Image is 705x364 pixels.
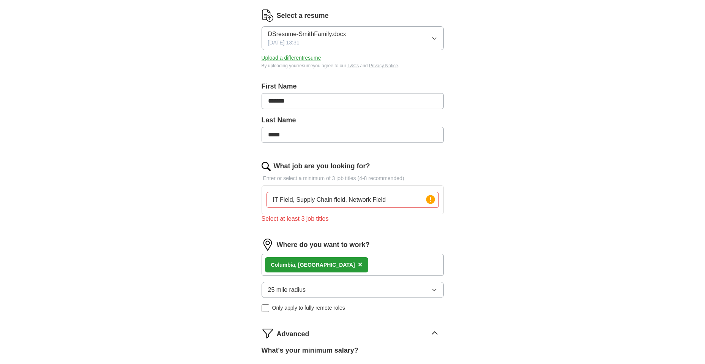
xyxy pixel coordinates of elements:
span: DSresume-SmithFamily.docx [268,30,346,39]
input: Only apply to fully remote roles [262,304,269,312]
div: Select at least 3 job titles [262,214,444,223]
img: filter [262,327,274,339]
label: Where do you want to work? [277,240,370,250]
img: CV Icon [262,9,274,22]
label: Last Name [262,115,444,125]
label: What's your minimum salary? [262,345,358,356]
p: Enter or select a minimum of 3 job titles (4-8 recommended) [262,174,444,182]
button: Upload a differentresume [262,54,321,62]
label: What job are you looking for? [274,161,370,171]
span: Only apply to fully remote roles [272,304,345,312]
span: Advanced [277,329,309,339]
span: × [358,260,363,269]
span: [DATE] 13:31 [268,39,300,47]
img: location.png [262,239,274,251]
button: DSresume-SmithFamily.docx[DATE] 13:31 [262,26,444,50]
label: First Name [262,81,444,92]
strong: Columbia, [GEOGRAPHIC_DATA] [271,262,355,268]
a: T&Cs [347,63,359,68]
label: Select a resume [277,11,329,21]
input: Type a job title and press enter [267,192,439,208]
div: By uploading your resume you agree to our and . [262,62,444,69]
span: 25 mile radius [268,285,306,294]
button: × [358,259,363,271]
img: search.png [262,162,271,171]
a: Privacy Notice [369,63,398,68]
button: 25 mile radius [262,282,444,298]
